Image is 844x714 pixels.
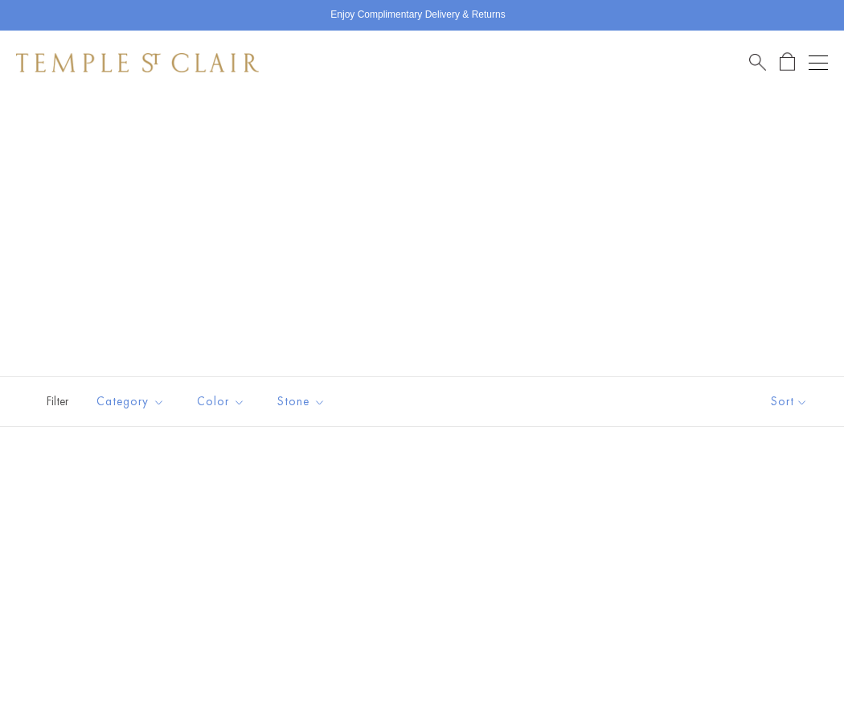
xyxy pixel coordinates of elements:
p: Enjoy Complimentary Delivery & Returns [330,7,505,23]
span: Category [88,392,177,412]
a: Search [749,52,766,72]
button: Stone [265,384,338,420]
span: Color [189,392,257,412]
button: Open navigation [809,53,828,72]
img: Temple St. Clair [16,53,259,72]
button: Color [185,384,257,420]
button: Show sort by [735,377,844,426]
a: Open Shopping Bag [780,52,795,72]
button: Category [84,384,177,420]
span: Stone [269,392,338,412]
